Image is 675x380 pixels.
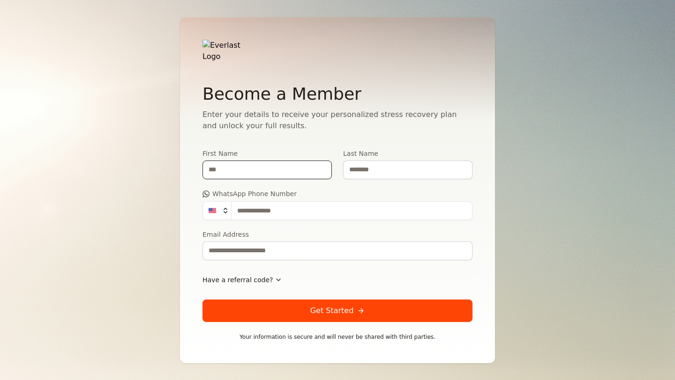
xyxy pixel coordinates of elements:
[310,305,365,316] div: Get Started
[343,150,472,157] label: Last Name
[202,333,472,341] p: Your information is secure and will never be shared with third parties.
[202,271,282,288] button: Have a referral code?
[202,85,472,103] h2: Become a Member
[202,40,254,62] img: Everlast Logo
[202,109,472,132] p: Enter your details to receive your personalized stress recovery plan and unlock your full results.
[202,275,273,285] span: Have a referral code?
[202,150,332,157] label: First Name
[202,231,472,238] label: Email Address
[202,190,472,197] label: WhatsApp Phone Number
[202,300,472,322] button: Get Started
